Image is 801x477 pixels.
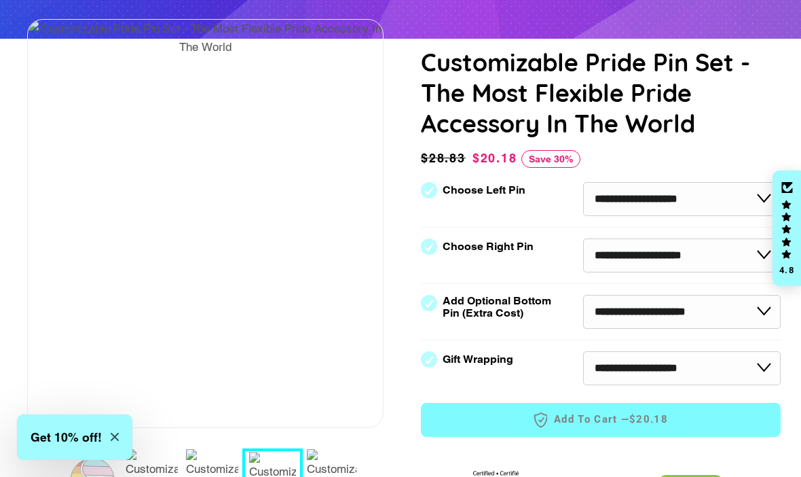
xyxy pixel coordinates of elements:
[28,20,383,61] div: 4 / 7
[629,412,668,427] span: $20.18
[443,353,513,366] label: Gift Wrapping
[779,266,795,275] div: 4.8
[772,171,801,286] div: Click to open Judge.me floating reviews tab
[421,403,781,437] button: Add to Cart —$20.18
[28,20,383,56] img: Customizable Pride Pin Set - The Most Flexible Pride Accessory In The World
[441,411,760,429] span: Add to Cart —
